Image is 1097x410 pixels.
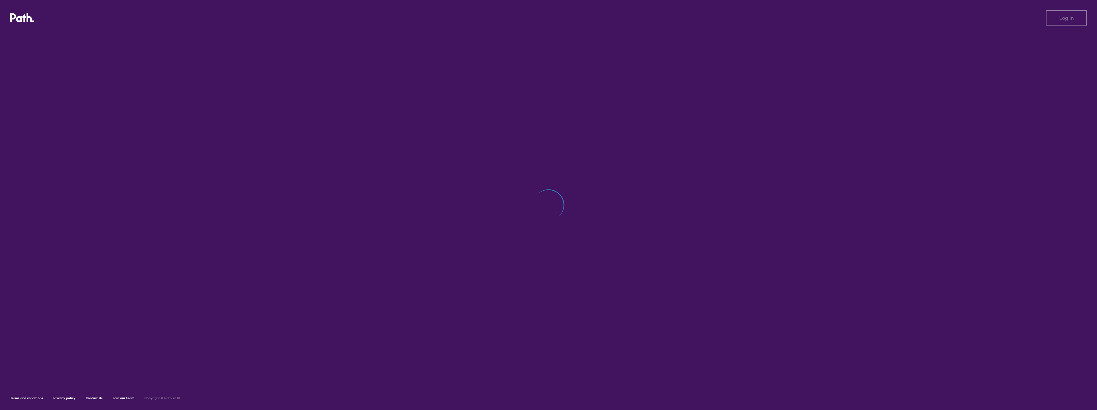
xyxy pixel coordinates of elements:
[53,396,75,400] a: Privacy policy
[1046,10,1087,26] button: Log in
[113,396,134,400] a: Join our team
[144,396,180,400] h6: Copyright © Path 2018
[86,396,103,400] a: Contact Us
[10,396,43,400] a: Terms and conditions
[1059,15,1074,21] span: Log in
